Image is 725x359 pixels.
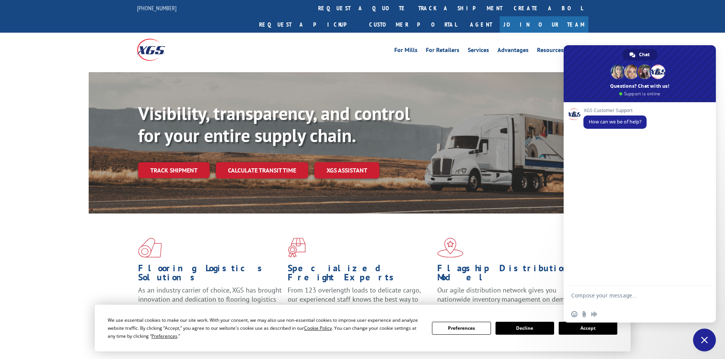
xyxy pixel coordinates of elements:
[437,238,464,258] img: xgs-icon-flagship-distribution-model-red
[432,322,491,335] button: Preferences
[138,286,282,313] span: As an industry carrier of choice, XGS has brought innovation and dedication to flooring logistics...
[314,162,379,179] a: XGS ASSISTANT
[437,286,577,304] span: Our agile distribution network gives you nationwide inventory management on demand.
[363,16,462,33] a: Customer Portal
[304,325,332,331] span: Cookie Policy
[571,292,692,306] textarea: Compose your message...
[571,311,577,317] span: Insert an emoji
[589,119,641,125] span: How can we be of help?
[693,329,716,351] div: Close chat
[253,16,363,33] a: Request a pickup
[138,101,410,147] b: Visibility, transparency, and control for your entire supply chain.
[138,264,282,286] h1: Flooring Logistics Solutions
[138,238,162,258] img: xgs-icon-total-supply-chain-intelligence-red
[95,305,631,351] div: Cookie Consent Prompt
[426,47,459,55] a: For Retailers
[462,16,500,33] a: Agent
[437,264,581,286] h1: Flagship Distribution Model
[138,162,210,178] a: Track shipment
[639,49,650,60] span: Chat
[623,49,657,60] div: Chat
[537,47,564,55] a: Resources
[468,47,489,55] a: Services
[581,311,587,317] span: Send a file
[151,333,177,339] span: Preferences
[559,322,617,335] button: Accept
[288,238,306,258] img: xgs-icon-focused-on-flooring-red
[288,264,432,286] h1: Specialized Freight Experts
[288,286,432,319] p: From 123 overlength loads to delicate cargo, our experienced staff knows the best way to move you...
[496,322,554,335] button: Decline
[591,311,597,317] span: Audio message
[394,47,417,55] a: For Mills
[108,316,423,340] div: We use essential cookies to make our site work. With your consent, we may also use non-essential ...
[500,16,588,33] a: Join Our Team
[216,162,308,179] a: Calculate transit time
[137,4,177,12] a: [PHONE_NUMBER]
[583,108,647,113] span: XGS Customer Support
[497,47,529,55] a: Advantages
